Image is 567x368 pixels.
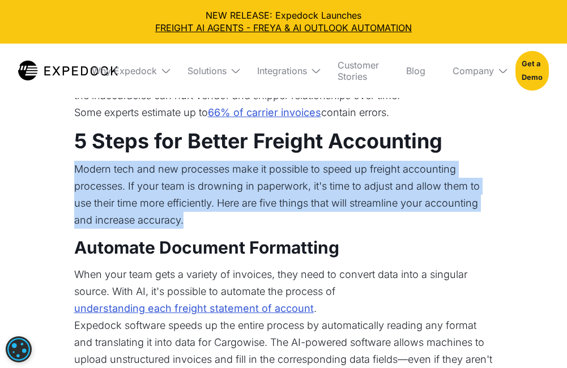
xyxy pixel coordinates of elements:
[248,44,319,98] div: Integrations
[178,44,239,98] div: Solutions
[257,65,307,76] div: Integrations
[74,266,493,317] p: When your team gets a variety of invoices, they need to convert data into a singular source. With...
[74,104,493,121] p: Some experts estimate up to contain errors.
[83,44,169,98] div: Why Expedock
[453,65,494,76] div: Company
[74,161,493,229] p: Modern tech and new processes make it possible to speed up freight accounting processes. If your ...
[9,22,558,34] a: FREIGHT AI AGENTS - FREYA & AI OUTLOOK AUTOMATION
[9,9,558,35] div: NEW RELEASE: Expedock Launches
[74,129,442,153] strong: 5 Steps for Better Freight Accounting
[515,51,549,91] a: Get a Demo
[397,44,434,98] a: Blog
[208,104,321,121] a: 66% of carrier invoices
[510,314,567,368] iframe: Chat Widget
[92,65,157,76] div: Why Expedock
[74,300,314,317] a: understanding each freight statement of account
[187,65,227,76] div: Solutions
[74,237,339,258] strong: Automate Document Formatting
[444,44,506,98] div: Company
[329,44,388,98] a: Customer Stories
